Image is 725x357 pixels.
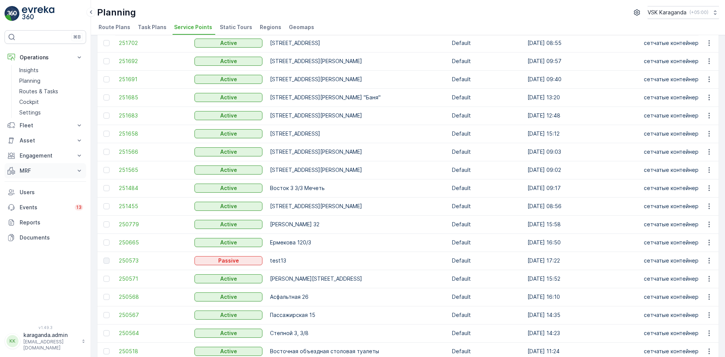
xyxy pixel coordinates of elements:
td: Default [448,107,524,125]
button: Active [194,238,262,247]
a: Events13 [5,200,86,215]
p: Active [220,57,237,65]
td: Default [448,179,524,197]
div: Toggle Row Selected [103,276,110,282]
td: сетчатыe контейнера [640,70,716,88]
td: [DATE] 08:55 [524,34,640,52]
a: 250779 [119,221,187,228]
p: Active [220,348,237,355]
div: Toggle Row Selected [103,131,110,137]
p: Active [220,94,237,101]
a: 250571 [119,275,187,283]
div: Toggle Row Selected [103,185,110,191]
img: logo [5,6,20,21]
p: Active [220,239,237,246]
p: Active [220,39,237,47]
p: karaganda.admin [23,331,78,339]
td: Default [448,252,524,270]
span: 251658 [119,130,187,138]
span: 251683 [119,112,187,119]
td: Восток 3 3/3 Мечеть [266,179,448,197]
p: VSK Karaganda [648,9,686,16]
p: Operations [20,54,71,61]
p: Active [220,112,237,119]
a: 251691 [119,76,187,83]
a: Routes & Tasks [16,86,86,97]
button: Fleet [5,118,86,133]
td: сетчатыe контейнера [640,197,716,215]
div: Toggle Row Selected [103,113,110,119]
td: [STREET_ADDRESS] [266,125,448,143]
p: Active [220,166,237,174]
button: Active [194,75,262,84]
td: Default [448,288,524,306]
td: [DATE] 09:02 [524,161,640,179]
td: Default [448,270,524,288]
button: Active [194,93,262,102]
span: Geomaps [289,23,314,31]
p: Active [220,329,237,337]
p: Cockpit [19,98,39,106]
td: Default [448,215,524,233]
td: [STREET_ADDRESS][PERSON_NAME] [266,107,448,125]
p: Events [20,204,70,211]
p: Active [220,130,237,138]
span: 251455 [119,202,187,210]
td: [DATE] 16:50 [524,233,640,252]
div: Toggle Row Selected [103,149,110,155]
span: Task Plans [138,23,167,31]
p: Users [20,189,83,196]
p: Asset [20,137,71,144]
span: v 1.49.3 [5,325,86,330]
p: Insights [19,66,39,74]
div: Toggle Row Selected [103,294,110,300]
td: Default [448,88,524,107]
span: Regions [260,23,281,31]
td: Ермекова 120/3 [266,233,448,252]
td: сетчатыe контейнера [640,88,716,107]
p: Active [220,311,237,319]
td: Default [448,197,524,215]
td: [DATE] 12:48 [524,107,640,125]
td: [PERSON_NAME] 32 [266,215,448,233]
td: [DATE] 17:22 [524,252,640,270]
a: 250568 [119,293,187,301]
button: Active [194,329,262,338]
a: Reports [5,215,86,230]
p: Active [220,221,237,228]
td: сетчатыe контейнера [640,306,716,324]
td: [STREET_ADDRESS][PERSON_NAME] [266,70,448,88]
td: [DATE] 08:56 [524,197,640,215]
a: Users [5,185,86,200]
button: Passive [194,256,262,265]
button: KKkaraganda.admin[EMAIL_ADDRESS][DOMAIN_NAME] [5,331,86,351]
p: Engagement [20,152,71,159]
td: [STREET_ADDRESS][PERSON_NAME] "Баня" [266,88,448,107]
td: Асфальтная 26 [266,288,448,306]
td: [DATE] 13:20 [524,88,640,107]
p: [EMAIL_ADDRESS][DOMAIN_NAME] [23,339,78,351]
td: [DATE] 15:52 [524,270,640,288]
button: Active [194,39,262,48]
button: Active [194,129,262,138]
span: 251565 [119,166,187,174]
td: сетчатыe контейнера [640,179,716,197]
p: Active [220,293,237,301]
div: Toggle Row Selected [103,58,110,64]
td: [DATE] 09:03 [524,143,640,161]
a: 251692 [119,57,187,65]
td: Default [448,233,524,252]
td: [STREET_ADDRESS][PERSON_NAME] [266,52,448,70]
td: [PERSON_NAME][STREET_ADDRESS] [266,270,448,288]
button: Active [194,274,262,283]
td: сетчатыe контейнера [640,252,716,270]
td: сетчатыe контейнера [640,161,716,179]
p: ( +05:00 ) [690,9,708,15]
a: 251685 [119,94,187,101]
td: Пассажирская 15 [266,306,448,324]
button: Active [194,292,262,301]
span: 250518 [119,348,187,355]
a: Insights [16,65,86,76]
